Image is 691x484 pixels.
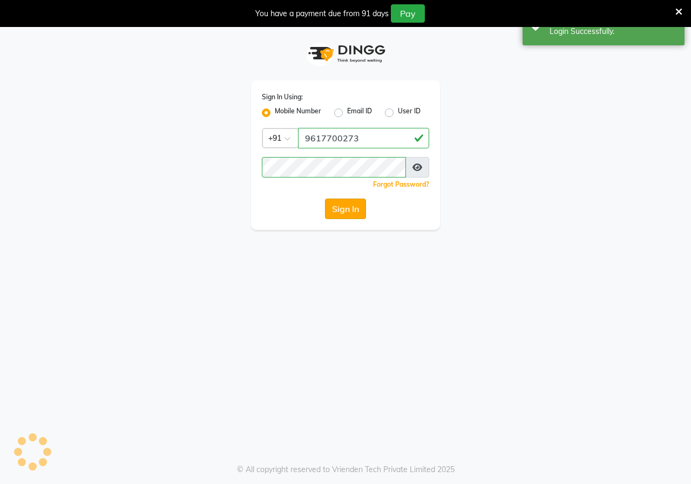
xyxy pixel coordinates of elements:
label: User ID [398,106,421,119]
div: You have a payment due from 91 days [255,8,389,19]
label: Email ID [347,106,372,119]
label: Mobile Number [275,106,321,119]
button: Pay [391,4,425,23]
img: logo1.svg [302,38,389,70]
div: Login Successfully. [550,26,676,37]
input: Username [262,157,406,178]
a: Forgot Password? [373,180,429,188]
button: Sign In [325,199,366,219]
label: Sign In Using: [262,92,303,102]
input: Username [298,128,429,148]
